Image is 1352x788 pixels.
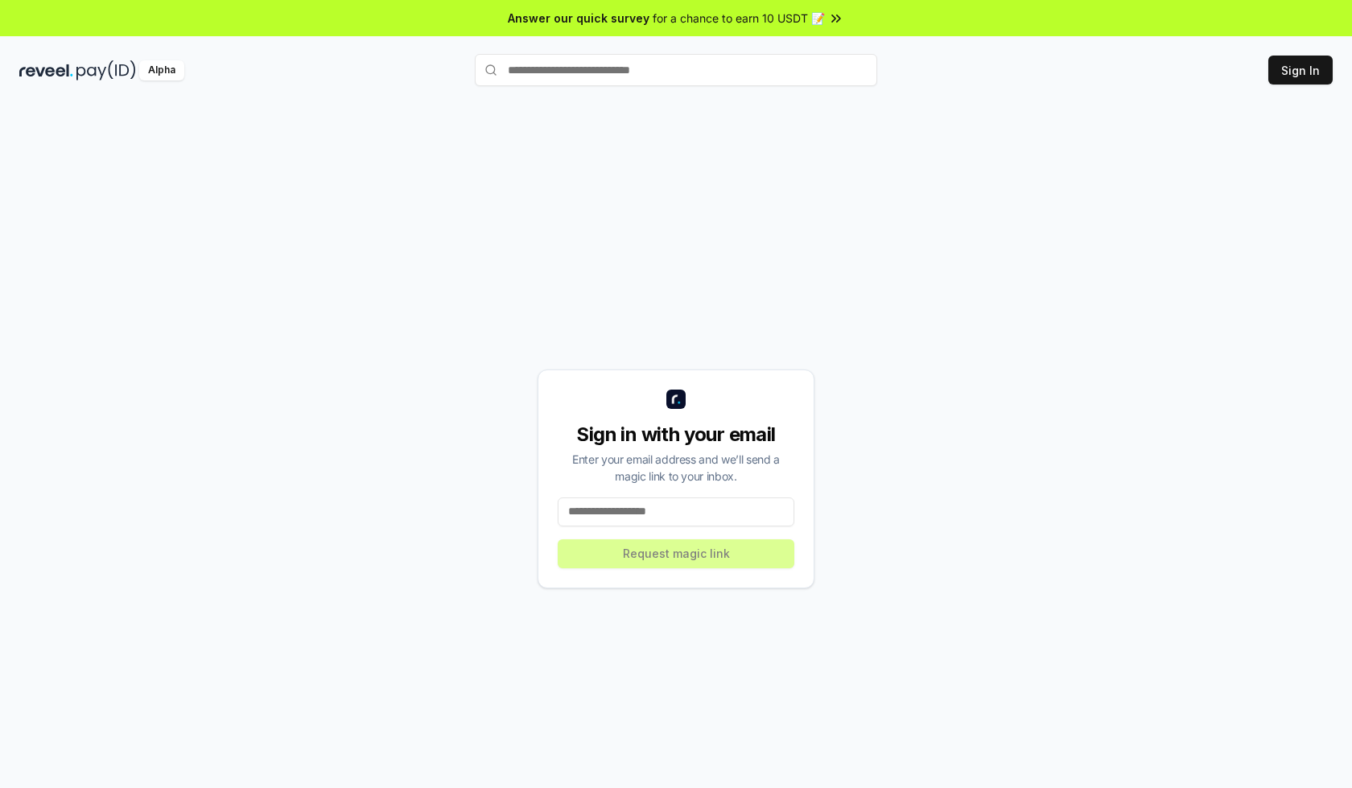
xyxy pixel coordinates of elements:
[558,451,794,485] div: Enter your email address and we’ll send a magic link to your inbox.
[139,60,184,80] div: Alpha
[76,60,136,80] img: pay_id
[19,60,73,80] img: reveel_dark
[508,10,649,27] span: Answer our quick survey
[666,390,686,409] img: logo_small
[1268,56,1333,85] button: Sign In
[558,422,794,448] div: Sign in with your email
[653,10,825,27] span: for a chance to earn 10 USDT 📝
